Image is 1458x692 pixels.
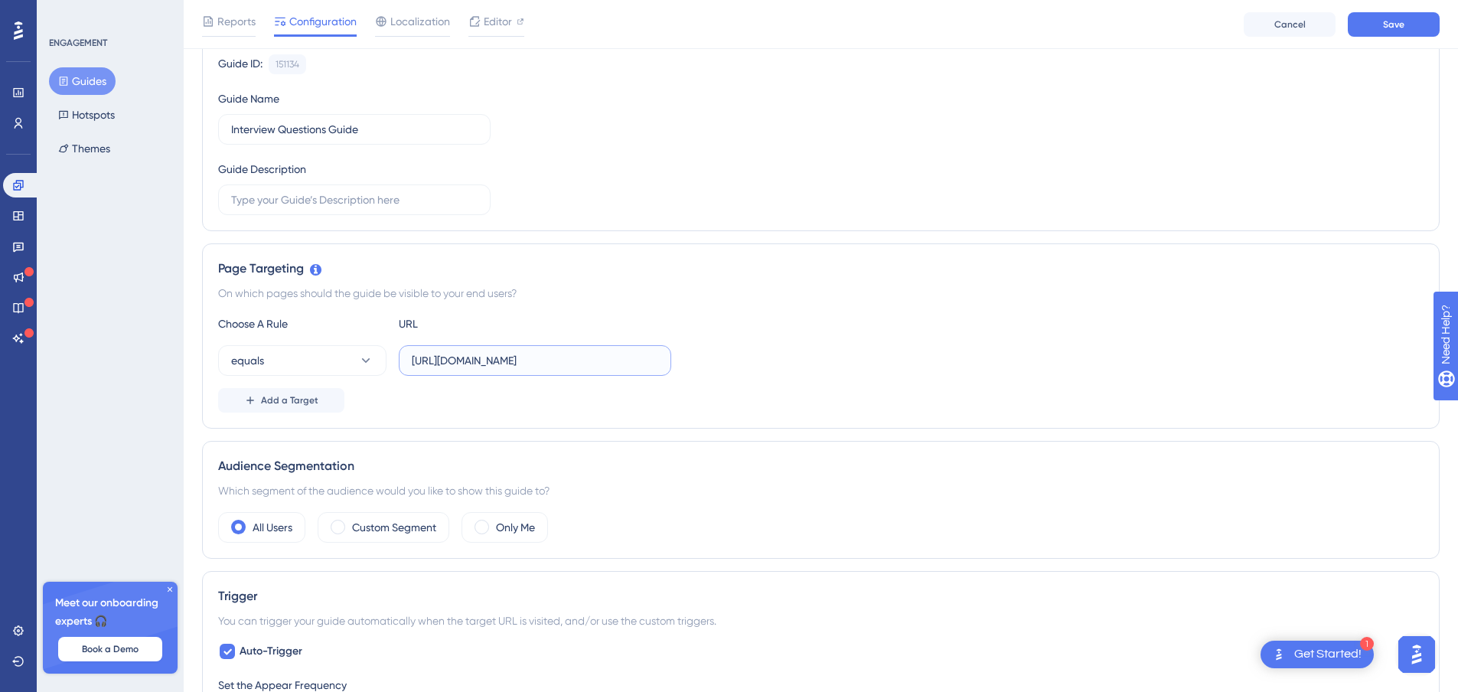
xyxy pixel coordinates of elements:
input: yourwebsite.com/path [412,352,658,369]
button: Add a Target [218,388,344,413]
div: 151134 [276,58,299,70]
div: Open Get Started! checklist, remaining modules: 1 [1261,641,1374,668]
button: Save [1348,12,1440,37]
span: Localization [390,12,450,31]
div: Guide ID: [218,54,263,74]
div: Which segment of the audience would you like to show this guide to? [218,481,1424,500]
button: Themes [49,135,119,162]
span: Save [1383,18,1404,31]
span: Need Help? [36,4,96,22]
span: Cancel [1274,18,1306,31]
label: Custom Segment [352,518,436,537]
button: Book a Demo [58,637,162,661]
div: Trigger [218,587,1424,605]
div: On which pages should the guide be visible to your end users? [218,284,1424,302]
span: Auto-Trigger [240,642,302,661]
span: Meet our onboarding experts 🎧 [55,594,165,631]
div: Guide Description [218,160,306,178]
button: Hotspots [49,101,124,129]
iframe: UserGuiding AI Assistant Launcher [1394,632,1440,677]
label: Only Me [496,518,535,537]
span: Add a Target [261,394,318,406]
div: Audience Segmentation [218,457,1424,475]
div: Guide Name [218,90,279,108]
div: Choose A Rule [218,315,387,333]
span: Editor [484,12,512,31]
div: URL [399,315,567,333]
div: Get Started! [1294,646,1362,663]
img: launcher-image-alternative-text [1270,645,1288,664]
div: 1 [1360,637,1374,651]
div: ENGAGEMENT [49,37,107,49]
span: Reports [217,12,256,31]
input: Type your Guide’s Name here [231,121,478,138]
span: Configuration [289,12,357,31]
span: equals [231,351,264,370]
div: You can trigger your guide automatically when the target URL is visited, and/or use the custom tr... [218,612,1424,630]
button: Guides [49,67,116,95]
input: Type your Guide’s Description here [231,191,478,208]
div: Page Targeting [218,259,1424,278]
span: Book a Demo [82,643,139,655]
button: Cancel [1244,12,1336,37]
label: All Users [253,518,292,537]
button: equals [218,345,387,376]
